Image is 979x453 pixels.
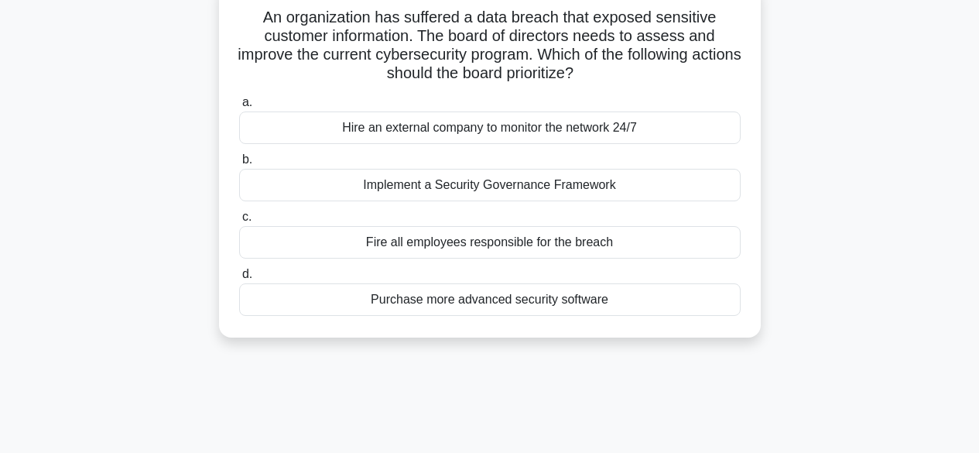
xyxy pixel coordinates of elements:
[242,153,252,166] span: b.
[239,226,741,259] div: Fire all employees responsible for the breach
[242,95,252,108] span: a.
[238,8,742,84] h5: An organization has suffered a data breach that exposed sensitive customer information. The board...
[242,210,252,223] span: c.
[239,169,741,201] div: Implement a Security Governance Framework
[239,112,741,144] div: Hire an external company to monitor the network 24/7
[242,267,252,280] span: d.
[239,283,741,316] div: Purchase more advanced security software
